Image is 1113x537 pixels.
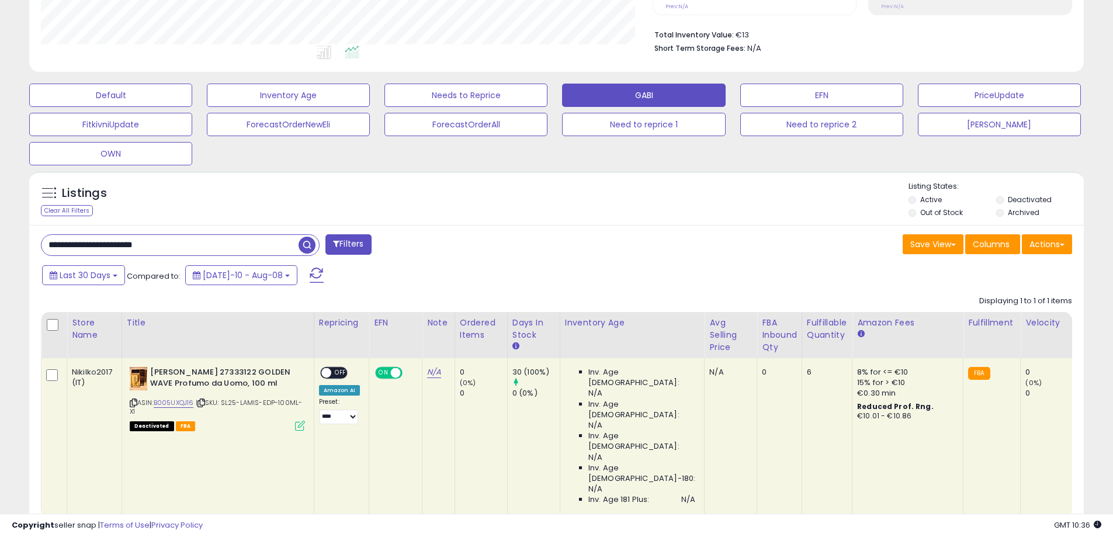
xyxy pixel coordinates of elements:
[12,519,54,531] strong: Copyright
[1008,195,1052,205] label: Deactivated
[918,113,1081,136] button: [PERSON_NAME]
[29,84,192,107] button: Default
[460,367,507,377] div: 0
[807,317,847,341] div: Fulfillable Quantity
[965,234,1020,254] button: Columns
[150,367,292,392] b: [PERSON_NAME] 27333122 GOLDEN WAVE Profumo da Uomo, 100 ml
[857,401,934,411] b: Reduced Prof. Rng.
[41,205,93,216] div: Clear All Filters
[588,463,695,484] span: Inv. Age [DEMOGRAPHIC_DATA]-180:
[1025,367,1073,377] div: 0
[319,385,360,396] div: Amazon AI
[325,234,371,255] button: Filters
[562,113,725,136] button: Need to reprice 1
[376,368,391,378] span: ON
[151,519,203,531] a: Privacy Policy
[512,367,560,377] div: 30 (100%)
[29,142,192,165] button: OWN
[654,43,746,53] b: Short Term Storage Fees:
[130,367,147,390] img: 510Vy6cF7NL._SL40_.jpg
[588,367,695,388] span: Inv. Age [DEMOGRAPHIC_DATA]:
[857,377,954,388] div: 15% for > €10
[374,317,417,329] div: EFN
[62,185,107,202] h5: Listings
[920,207,963,217] label: Out of Stock
[154,398,194,408] a: B005UXQJ16
[427,317,450,329] div: Note
[709,367,748,377] div: N/A
[1022,234,1072,254] button: Actions
[909,181,1084,192] p: Listing States:
[881,3,904,10] small: Prev: N/A
[968,367,990,380] small: FBA
[762,367,793,377] div: 0
[207,113,370,136] button: ForecastOrderNewEli
[979,296,1072,307] div: Displaying 1 to 1 of 1 items
[681,494,695,505] span: N/A
[857,388,954,399] div: €0.30 min
[740,84,903,107] button: EFN
[460,388,507,399] div: 0
[1008,207,1039,217] label: Archived
[512,388,560,399] div: 0 (0%)
[127,271,181,282] span: Compared to:
[565,317,699,329] div: Inventory Age
[384,113,547,136] button: ForecastOrderAll
[588,484,602,494] span: N/A
[130,398,303,415] span: | SKU: SL25-LAMIS-EDP-100ML-X1
[740,113,903,136] button: Need to reprice 2
[1054,519,1101,531] span: 2025-09-8 10:36 GMT
[319,317,364,329] div: Repricing
[176,421,196,431] span: FBA
[588,388,602,399] span: N/A
[460,378,476,387] small: (0%)
[185,265,297,285] button: [DATE]-10 - Aug-08
[747,43,761,54] span: N/A
[588,431,695,452] span: Inv. Age [DEMOGRAPHIC_DATA]:
[130,367,305,429] div: ASIN:
[29,113,192,136] button: FitkivniUpdate
[857,411,954,421] div: €10.01 - €10.86
[654,30,734,40] b: Total Inventory Value:
[331,368,350,378] span: OFF
[920,195,942,205] label: Active
[588,452,602,463] span: N/A
[762,317,797,354] div: FBA inbound Qty
[72,317,117,341] div: Store Name
[903,234,963,254] button: Save View
[12,520,203,531] div: seller snap | |
[709,317,752,354] div: Avg Selling Price
[807,367,843,377] div: 6
[100,519,150,531] a: Terms of Use
[588,399,695,420] span: Inv. Age [DEMOGRAPHIC_DATA]:
[1025,317,1068,329] div: Velocity
[968,317,1015,329] div: Fulfillment
[319,398,360,424] div: Preset:
[918,84,1081,107] button: PriceUpdate
[384,84,547,107] button: Needs to Reprice
[460,317,502,341] div: Ordered Items
[1025,378,1042,387] small: (0%)
[42,265,125,285] button: Last 30 Days
[60,269,110,281] span: Last 30 Days
[857,317,958,329] div: Amazon Fees
[127,317,309,329] div: Title
[588,494,650,505] span: Inv. Age 181 Plus:
[1025,388,1073,399] div: 0
[654,27,1063,41] li: €13
[857,367,954,377] div: 8% for <= €10
[562,84,725,107] button: GABI
[72,367,113,388] div: Nikilko2017 (IT)
[973,238,1010,250] span: Columns
[427,366,441,378] a: N/A
[512,341,519,352] small: Days In Stock.
[857,329,864,339] small: Amazon Fees.
[207,84,370,107] button: Inventory Age
[588,420,602,431] span: N/A
[665,3,688,10] small: Prev: N/A
[401,368,419,378] span: OFF
[512,317,555,341] div: Days In Stock
[130,421,174,431] span: All listings that are unavailable for purchase on Amazon for any reason other than out-of-stock
[203,269,283,281] span: [DATE]-10 - Aug-08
